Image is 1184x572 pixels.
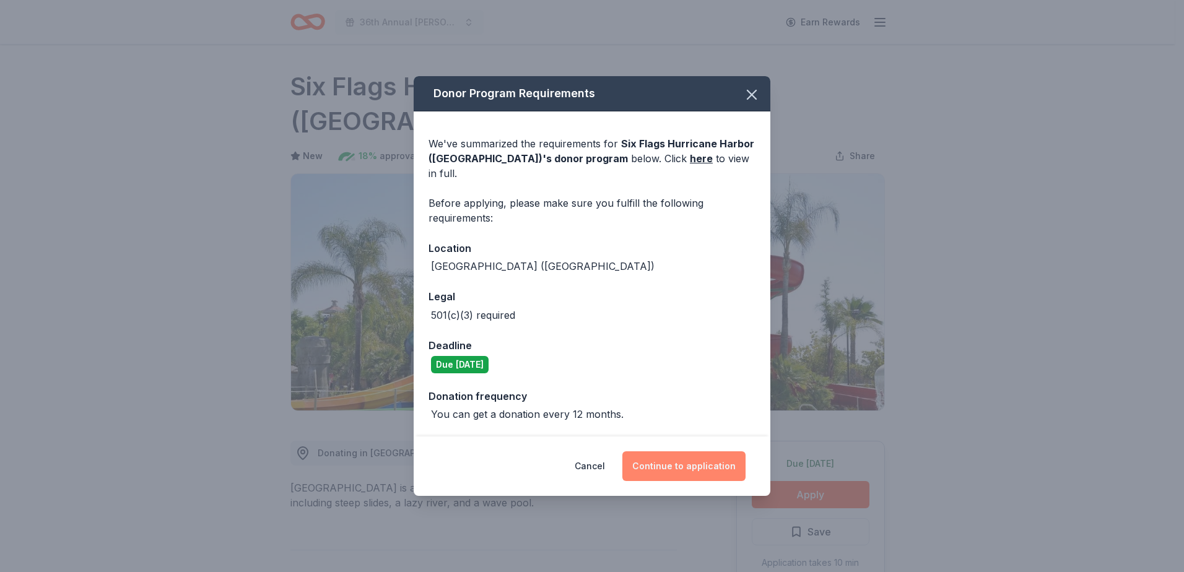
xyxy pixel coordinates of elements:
[431,356,489,373] div: Due [DATE]
[429,388,755,404] div: Donation frequency
[429,240,755,256] div: Location
[429,337,755,353] div: Deadline
[575,451,605,481] button: Cancel
[431,308,515,323] div: 501(c)(3) required
[431,259,655,274] div: [GEOGRAPHIC_DATA] ([GEOGRAPHIC_DATA])
[429,196,755,225] div: Before applying, please make sure you fulfill the following requirements:
[622,451,746,481] button: Continue to application
[414,76,770,111] div: Donor Program Requirements
[690,151,713,166] a: here
[431,407,624,422] div: You can get a donation every 12 months.
[429,136,755,181] div: We've summarized the requirements for below. Click to view in full.
[429,288,755,305] div: Legal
